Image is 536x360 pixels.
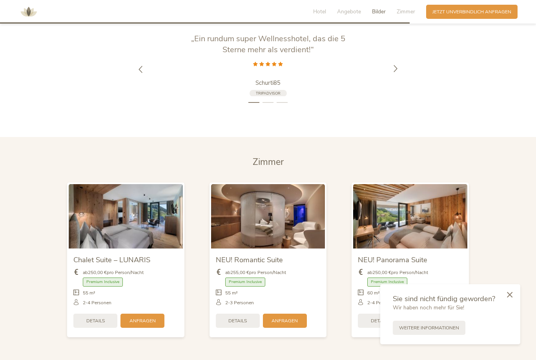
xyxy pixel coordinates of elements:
[225,278,265,287] span: Premium Inclusive
[272,318,298,324] span: Anfragen
[250,90,287,97] a: Tripadvisor
[83,269,144,276] span: ab pro Person/Nacht
[399,325,459,331] span: Weitere Informationen
[17,9,40,14] a: AMONTI & LUNARIS Wellnessresort
[228,318,247,324] span: Details
[367,300,396,306] span: 2-4 Personen
[88,269,107,276] b: 250,00 €
[397,8,415,15] span: Zimmer
[190,79,346,87] a: Schurti85
[255,79,281,87] span: Schurti85
[393,321,465,335] a: Weitere Informationen
[313,8,326,15] span: Hotel
[367,269,428,276] span: ab pro Person/Nacht
[225,300,254,306] span: 2-3 Personen
[253,156,284,168] span: Zimmer
[191,33,345,55] span: „Ein rundum super Wellnesshotel, das die 5 Sterne mehr als verdient!“
[69,184,183,248] img: Chalet Suite – LUNARIS
[86,318,105,324] span: Details
[372,8,386,15] span: Bilder
[225,269,286,276] span: ab pro Person/Nacht
[367,278,407,287] span: Premium Inclusive
[83,300,111,306] span: 2-4 Personen
[230,269,249,276] b: 255,00 €
[367,290,380,296] span: 60 m²
[358,255,427,265] span: NEU! Panorama Suite
[353,184,467,248] img: NEU! Panorama Suite
[393,294,495,303] span: Sie sind nicht fündig geworden?
[216,255,283,265] span: NEU! Romantic Suite
[432,9,511,15] span: Jetzt unverbindlich anfragen
[225,290,238,296] span: 55 m²
[129,318,156,324] span: Anfragen
[73,255,150,265] span: Chalet Suite – LUNARIS
[337,8,361,15] span: Angebote
[372,269,391,276] b: 250,00 €
[371,318,389,324] span: Details
[83,290,95,296] span: 55 m²
[256,90,281,95] span: Tripadvisor
[393,304,464,311] span: Wir haben noch mehr für Sie!
[83,278,123,287] span: Premium Inclusive
[211,184,325,248] img: NEU! Romantic Suite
